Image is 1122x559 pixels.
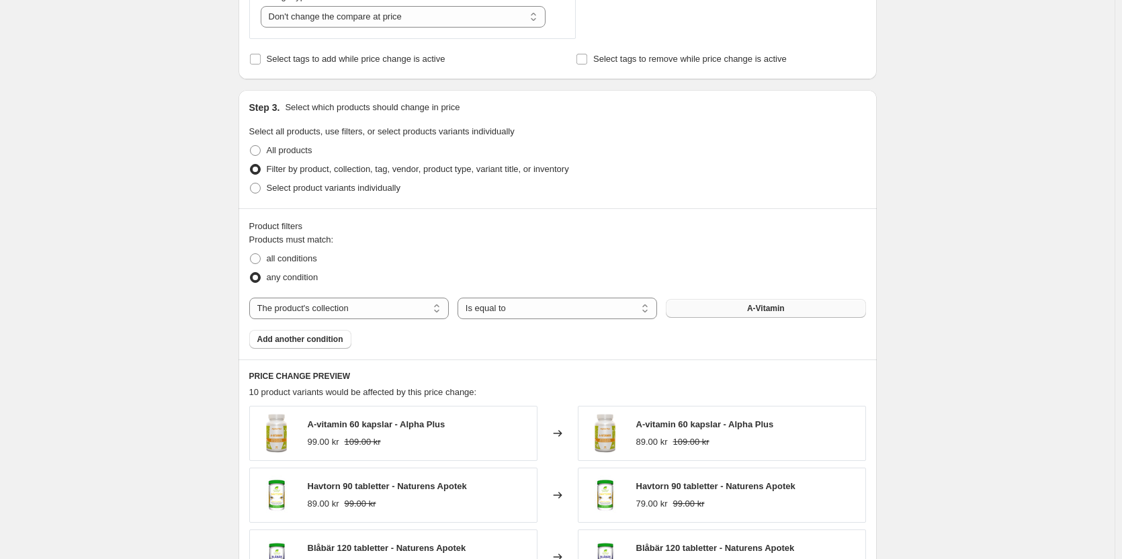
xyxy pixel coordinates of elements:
[636,435,668,449] div: 89.00 kr
[636,481,795,491] span: Havtorn 90 tabletter - Naturens Apotek
[249,220,866,233] div: Product filters
[267,164,569,174] span: Filter by product, collection, tag, vendor, product type, variant title, or inventory
[249,126,515,136] span: Select all products, use filters, or select products variants individually
[666,299,865,318] button: A-Vitamin
[673,435,709,449] strike: 109.00 kr
[249,101,280,114] h2: Step 3.
[267,183,400,193] span: Select product variants individually
[308,419,445,429] span: A-vitamin 60 kapslar - Alpha Plus
[249,330,351,349] button: Add another condition
[585,413,625,454] img: A-vitamin-60-kapslar-en-roll-i-cellspecialiseringsprocessen-Alpha-Plus-Kosttillskott_80x.png
[257,334,343,345] span: Add another condition
[585,475,625,515] img: havtorn-1_80x.jpg
[593,54,787,64] span: Select tags to remove while price change is active
[249,234,334,245] span: Products must match:
[249,371,866,382] h6: PRICE CHANGE PREVIEW
[257,413,297,454] img: A-vitamin-60-kapslar-en-roll-i-cellspecialiseringsprocessen-Alpha-Plus-Kosttillskott_80x.png
[267,272,318,282] span: any condition
[636,543,795,553] span: Blåbär 120 tabletter - Naturens Apotek
[308,543,466,553] span: Blåbär 120 tabletter - Naturens Apotek
[308,497,339,511] div: 89.00 kr
[747,303,785,314] span: A-Vitamin
[344,435,380,449] strike: 109.00 kr
[285,101,460,114] p: Select which products should change in price
[267,145,312,155] span: All products
[673,497,704,511] strike: 99.00 kr
[267,54,445,64] span: Select tags to add while price change is active
[267,253,317,263] span: all conditions
[636,497,668,511] div: 79.00 kr
[257,475,297,515] img: havtorn-1_80x.jpg
[249,387,477,397] span: 10 product variants would be affected by this price change:
[308,481,467,491] span: Havtorn 90 tabletter - Naturens Apotek
[636,419,774,429] span: A-vitamin 60 kapslar - Alpha Plus
[344,497,376,511] strike: 99.00 kr
[308,435,339,449] div: 99.00 kr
